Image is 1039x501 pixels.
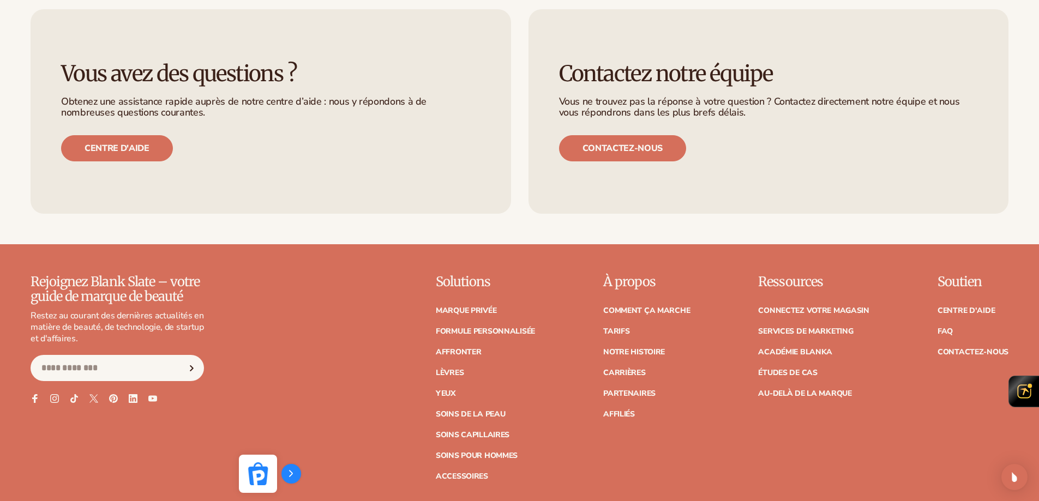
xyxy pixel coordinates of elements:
font: Ressources [758,273,822,290]
font: Obtenez une assistance rapide auprès de notre centre d’aide : nous y répondons à de nombreuses qu... [61,95,427,119]
font: Lèvres [436,367,464,378]
font: Vous avez des questions ? [61,60,297,87]
a: Centre d'aide [938,307,995,315]
font: Solutions [436,273,490,290]
font: Restez au courant des dernières actualités en matière de beauté, de technologie, de startup et d'... [31,310,204,345]
font: Académie Blanka [758,347,832,357]
font: Rejoignez Blank Slate – votre guide de marque de beauté [31,273,200,304]
a: Comment ça marche [603,307,690,315]
font: Vous ne trouvez pas la réponse à votre question ? Contactez directement notre équipe et nous vous... [559,95,960,119]
a: Marque privée [436,307,496,315]
a: Carrières [603,369,645,377]
font: Contactez-nous [582,142,663,154]
font: Formule personnalisée [436,326,535,336]
a: Au-delà de la marque [758,390,851,397]
font: Centre d'aide [85,142,149,154]
font: Affiliés [603,409,635,419]
a: Affiliés [603,411,635,418]
a: Notre histoire [603,348,665,356]
font: Soins pour hommes [436,450,518,461]
font: À propos [603,273,656,290]
button: S'abonner [179,355,203,381]
a: Académie Blanka [758,348,832,356]
a: Contactez-nous [938,348,1008,356]
a: FAQ [938,328,953,335]
font: Études de cas [758,367,817,378]
a: Partenaires [603,390,656,397]
font: Contactez-nous [938,347,1008,357]
font: Carrières [603,367,645,378]
a: Soins de la peau [436,411,506,418]
font: Soutien [938,273,982,290]
font: Contactez notre équipe [559,60,773,87]
font: Connectez votre magasin [758,305,869,316]
font: Soins de la peau [436,409,506,419]
font: Yeux [436,388,456,399]
a: Formule personnalisée [436,328,535,335]
a: Soins capillaires [436,431,509,439]
font: Notre histoire [603,347,665,357]
a: Tarifs [603,328,629,335]
font: Au-delà de la marque [758,388,851,399]
a: Contactez-nous [559,135,687,161]
font: FAQ [938,326,953,336]
font: Partenaires [603,388,656,399]
font: Marque privée [436,305,496,316]
a: Yeux [436,390,456,397]
a: Affronter [436,348,481,356]
a: Services de marketing [758,328,853,335]
font: Tarifs [603,326,629,336]
a: Connectez votre magasin [758,307,869,315]
a: Soins pour hommes [436,452,518,460]
div: Ouvrir Intercom Messenger [1001,464,1028,490]
font: Centre d'aide [938,305,995,316]
font: Comment ça marche [603,305,690,316]
a: Centre d'aide [61,135,173,161]
font: Soins capillaires [436,430,509,440]
a: Lèvres [436,369,464,377]
a: Études de cas [758,369,817,377]
font: Affronter [436,347,481,357]
font: Services de marketing [758,326,853,336]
